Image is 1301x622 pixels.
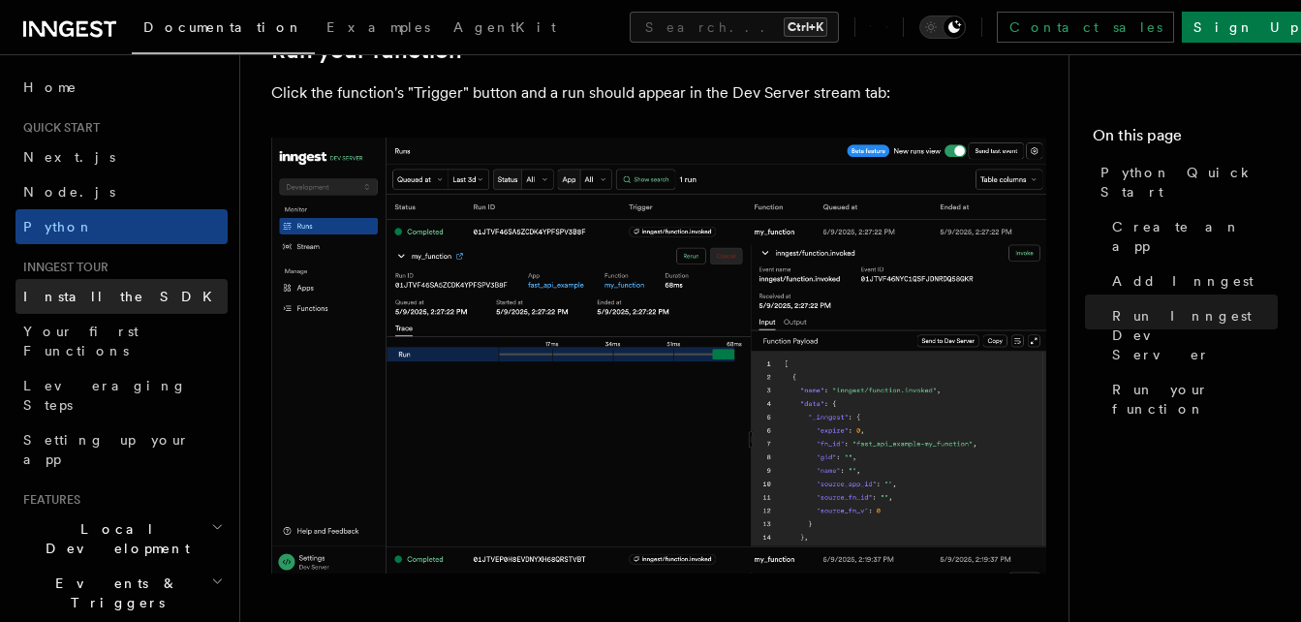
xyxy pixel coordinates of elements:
[15,492,80,508] span: Features
[1093,155,1278,209] a: Python Quick Start
[15,174,228,209] a: Node.js
[143,19,303,35] span: Documentation
[315,6,442,52] a: Examples
[442,6,568,52] a: AgentKit
[919,16,966,39] button: Toggle dark mode
[15,368,228,422] a: Leveraging Steps
[1112,217,1278,256] span: Create an app
[15,260,108,275] span: Inngest tour
[23,378,187,413] span: Leveraging Steps
[997,12,1174,43] a: Contact sales
[271,138,1046,574] img: quick-start-run.png
[15,512,228,566] button: Local Development
[630,12,839,43] button: Search...Ctrl+K
[15,574,211,612] span: Events & Triggers
[23,149,115,165] span: Next.js
[15,314,228,368] a: Your first Functions
[326,19,430,35] span: Examples
[1112,306,1278,364] span: Run Inngest Dev Server
[15,566,228,620] button: Events & Triggers
[23,289,224,304] span: Install the SDK
[23,184,115,200] span: Node.js
[23,432,190,467] span: Setting up your app
[15,519,211,558] span: Local Development
[23,219,94,234] span: Python
[15,70,228,105] a: Home
[15,120,100,136] span: Quick start
[1093,124,1278,155] h4: On this page
[1104,209,1278,264] a: Create an app
[15,422,228,477] a: Setting up your app
[15,140,228,174] a: Next.js
[1112,380,1278,419] span: Run your function
[1104,372,1278,426] a: Run your function
[784,17,827,37] kbd: Ctrl+K
[15,209,228,244] a: Python
[1104,264,1278,298] a: Add Inngest
[1112,271,1254,291] span: Add Inngest
[1104,298,1278,372] a: Run Inngest Dev Server
[132,6,315,54] a: Documentation
[23,78,77,97] span: Home
[15,279,228,314] a: Install the SDK
[23,324,139,358] span: Your first Functions
[271,79,1046,107] p: Click the function's "Trigger" button and a run should appear in the Dev Server stream tab:
[453,19,556,35] span: AgentKit
[1100,163,1278,202] span: Python Quick Start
